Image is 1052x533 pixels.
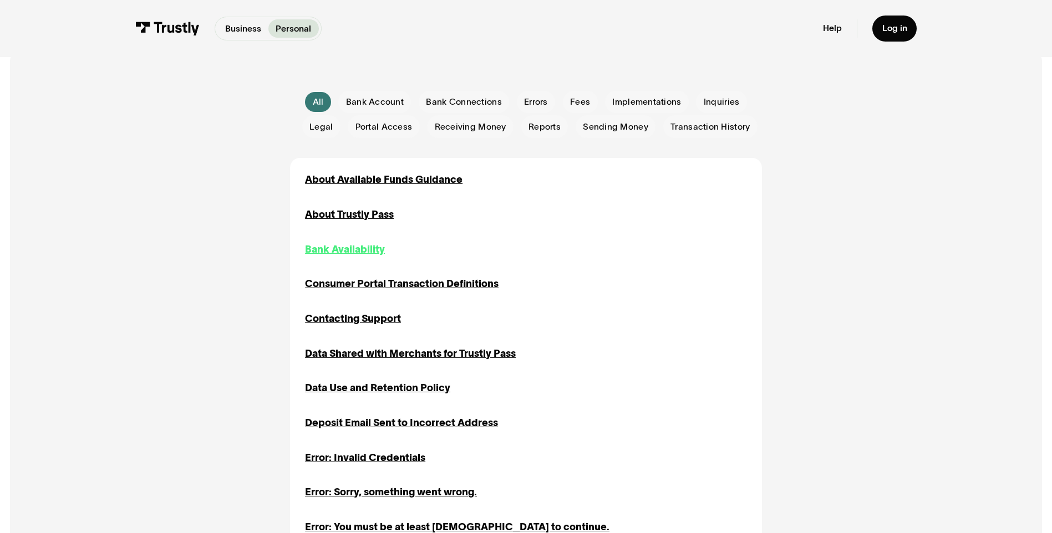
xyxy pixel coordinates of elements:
a: About Available Funds Guidance [305,172,463,187]
a: Deposit Email Sent to Incorrect Address [305,416,498,430]
span: Sending Money [583,121,648,133]
span: Bank Account [346,96,404,108]
a: Data Shared with Merchants for Trustly Pass [305,346,516,361]
span: Reports [528,121,561,133]
a: Business [217,19,268,37]
a: Data Use and Retention Policy [305,381,450,396]
div: All [313,96,324,108]
img: Trustly Logo [135,22,200,35]
a: Error: Sorry, something went wrong. [305,485,477,500]
a: All [305,92,331,112]
a: Log in [872,16,917,42]
span: Bank Connections [426,96,501,108]
span: Errors [524,96,548,108]
a: Bank Availability [305,242,385,257]
span: Receiving Money [435,121,506,133]
span: Transaction History [670,121,750,133]
a: Help [823,23,842,34]
p: Personal [276,22,311,35]
span: Legal [309,121,333,133]
span: Fees [570,96,590,108]
a: About Trustly Pass [305,207,394,222]
a: Consumer Portal Transaction Definitions [305,276,499,291]
div: Log in [882,23,907,34]
a: Personal [268,19,319,37]
p: Business [225,22,261,35]
form: Email Form [290,91,761,138]
a: Error: Invalid Credentials [305,450,425,465]
span: Inquiries [704,96,740,108]
span: Portal Access [355,121,413,133]
a: Contacting Support [305,311,401,326]
span: Implementations [612,96,681,108]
